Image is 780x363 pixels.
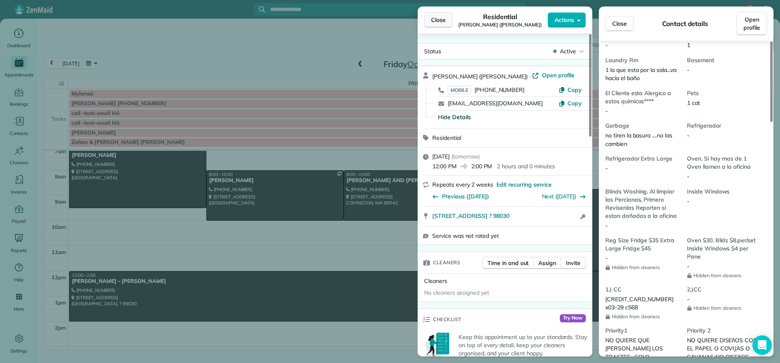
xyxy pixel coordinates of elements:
span: - [687,173,689,180]
a: Open profile [532,71,575,79]
span: 12:00 PM [432,162,457,170]
button: Close [424,12,453,28]
span: Refrigerador [687,122,762,130]
span: Hidden from cleaners [605,313,680,320]
span: no tiren la basura ....no las cambien [605,132,674,148]
span: 2:00 PM [471,162,492,170]
a: [EMAIL_ADDRESS][DOMAIN_NAME] [448,100,543,107]
span: - [605,107,608,115]
span: Oven. Si hay mas de 1 Oven llamen a la oficina [687,154,762,171]
span: [STREET_ADDRESS] ? 98030 [432,212,509,220]
span: No cleaners assigned yet [424,289,489,296]
span: Blinds Washing. Al limpiar las Percianas, Primero Revisenlas Reporten si estan dañadas a la oficina [605,187,680,220]
span: [PHONE_NUMBER] [474,86,524,93]
button: Copy [559,99,582,107]
span: [PERSON_NAME] ([PERSON_NAME]) [432,73,528,80]
span: Hidden from cleaners [687,305,762,311]
span: Residential [483,12,518,22]
span: Laundry Rm [605,56,680,64]
span: - [687,66,689,74]
p: 2 hours and 0 minutes [497,162,555,170]
span: [CREDIT_CARD_NUMBER] x03-29 c568 [605,296,675,311]
span: - [687,296,689,303]
span: Copy [568,86,582,93]
span: - [687,263,689,270]
button: Next ([DATE]) [542,192,586,200]
span: Priority 2 [687,326,762,335]
span: Time in and out [487,259,529,267]
span: Priority1 [605,326,680,335]
span: Open profile [743,15,760,32]
span: NO QUIERE DISEñOS CON EL PAPEL O COVIJAS O SAVANAS NO DISEñOS [687,337,759,361]
span: - [605,41,608,49]
a: MOBILE[PHONE_NUMBER] [448,86,524,94]
span: Inside Windows [687,187,762,196]
span: 1.) CC [605,285,680,293]
span: Cleaners [433,259,460,267]
button: Close [605,16,634,31]
button: Invite [561,257,586,269]
span: Service was not rated yet [432,232,499,240]
span: 1 [687,41,690,49]
span: Status [424,48,441,55]
span: Basement [687,56,762,64]
span: Cleaners [424,277,447,285]
span: Refrigerador Extra Large [605,154,680,163]
button: Time in and out [482,257,534,269]
span: Oven $30. Blids $8.per/set Inside Windows $4 per Pane [687,236,762,261]
span: Try Now [560,314,586,322]
span: El Cliente esta Alergico a estos quimicos**** [605,89,680,105]
span: Contact details [662,19,708,28]
span: Residential [432,134,461,141]
span: - [605,254,608,262]
span: Open profile [542,71,575,79]
span: Close [612,20,627,28]
div: Open Intercom Messenger [752,335,772,355]
span: ( tomorrow ) [451,153,480,160]
span: Copy [568,100,582,107]
span: 2.)CC [687,285,762,293]
span: Invite [566,259,581,267]
span: Hidden from cleaners [605,264,680,271]
span: Repeats every 2 weeks [432,181,493,188]
button: Open access information [578,212,587,222]
p: Keep this appointment up to your standards. Stay on top of every detail, keep your cleaners organ... [459,333,587,357]
button: Previous ([DATE]) [432,192,489,200]
span: Reg Size Fridge $35 Extra Large Fridge $45 [605,236,680,252]
span: - [687,132,689,139]
button: Hide Details [438,113,471,121]
span: - [605,222,608,229]
span: MOBILE [448,86,471,94]
span: [PERSON_NAME] ([PERSON_NAME]) [458,22,542,28]
span: [DATE] [432,153,450,160]
span: Hidden from cleaners [687,272,762,279]
button: Assign [533,257,561,269]
span: - [605,165,608,172]
span: Checklist [433,315,461,324]
span: - [687,198,689,205]
button: Copy [559,86,582,94]
span: Garbage [605,122,680,130]
span: 1 la que esta por la sala...va hacia el baño [605,66,678,82]
span: · [528,73,532,80]
span: Active [560,47,576,55]
a: Open profile [737,12,767,35]
a: Next ([DATE]) [542,193,576,200]
span: Previous ([DATE]) [442,192,489,200]
a: [STREET_ADDRESS] ? 98030 [432,212,578,220]
span: Pets [687,89,762,97]
span: Assign [538,259,556,267]
span: Close [431,16,446,24]
span: 1 cat [687,99,700,107]
span: Actions [555,16,574,24]
span: Edit recurring service [496,180,552,189]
